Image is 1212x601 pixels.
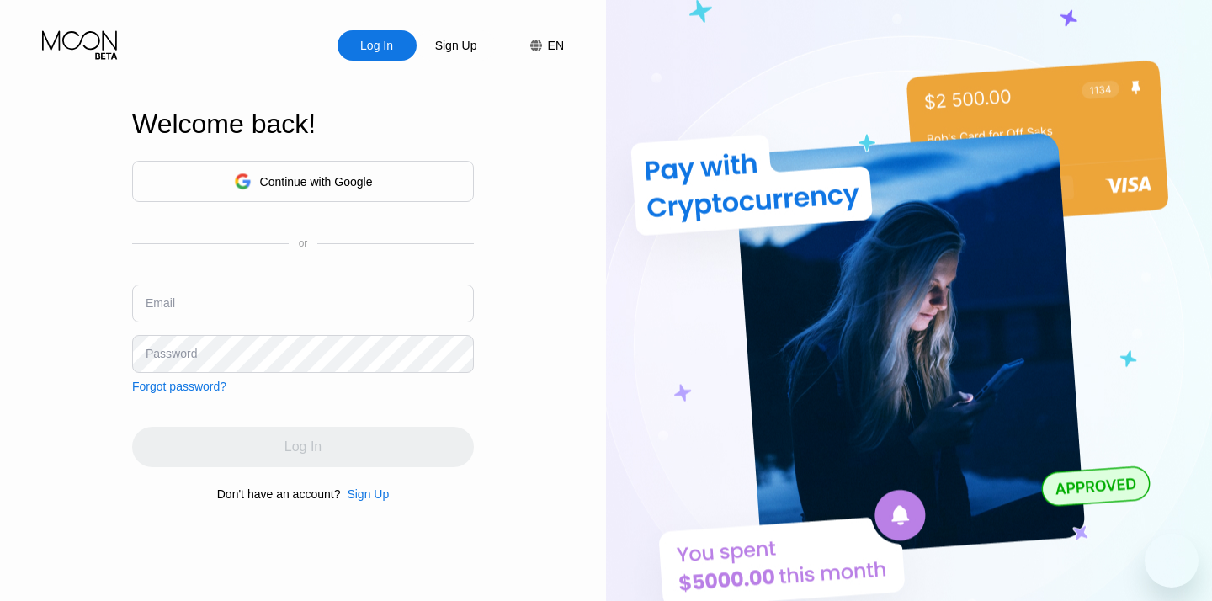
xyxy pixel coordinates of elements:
[146,347,197,360] div: Password
[132,380,226,393] div: Forgot password?
[347,487,389,501] div: Sign Up
[548,39,564,52] div: EN
[417,30,496,61] div: Sign Up
[1145,534,1199,588] iframe: Button to launch messaging window
[146,296,175,310] div: Email
[433,37,479,54] div: Sign Up
[299,237,308,249] div: or
[217,487,341,501] div: Don't have an account?
[359,37,395,54] div: Log In
[260,175,373,189] div: Continue with Google
[513,30,564,61] div: EN
[338,30,417,61] div: Log In
[340,487,389,501] div: Sign Up
[132,161,474,202] div: Continue with Google
[132,109,474,140] div: Welcome back!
